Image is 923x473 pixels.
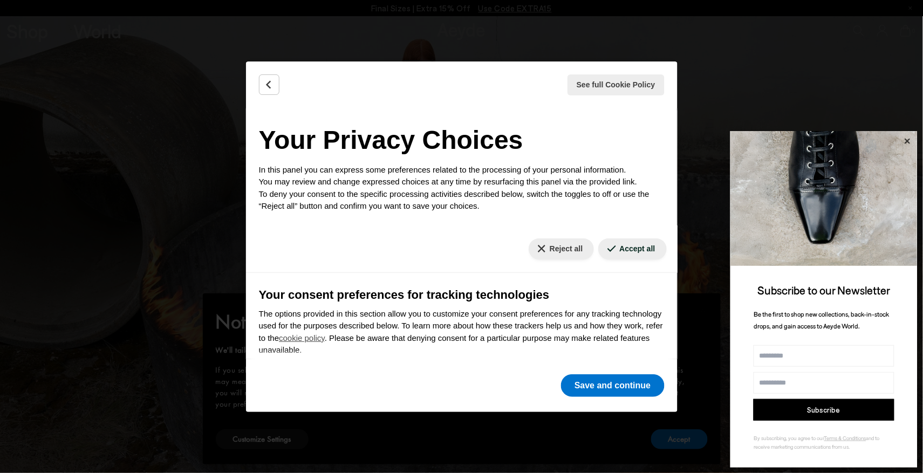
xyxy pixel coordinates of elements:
button: Subscribe [754,399,894,421]
img: ca3f721fb6ff708a270709c41d776025.jpg [730,131,918,266]
button: Accept all [598,238,666,259]
span: By subscribing, you agree to our [754,435,824,441]
span: See full Cookie Policy [577,79,655,91]
span: Subscribe to our Newsletter [758,283,891,297]
p: In this panel you can express some preferences related to the processing of your personal informa... [259,164,665,212]
a: cookie policy - link opens in a new tab [279,333,325,342]
button: Reject all [529,238,594,259]
span: Be the first to shop new collections, back-in-stock drops, and gain access to Aeyde World. [754,310,890,330]
a: Terms & Conditions [824,435,866,441]
button: Save and continue [561,374,664,397]
button: Back [259,74,279,95]
h2: Your Privacy Choices [259,121,665,160]
button: See full Cookie Policy [568,74,665,95]
h3: Your consent preferences for tracking technologies [259,286,665,304]
p: The options provided in this section allow you to customize your consent preferences for any trac... [259,308,665,357]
